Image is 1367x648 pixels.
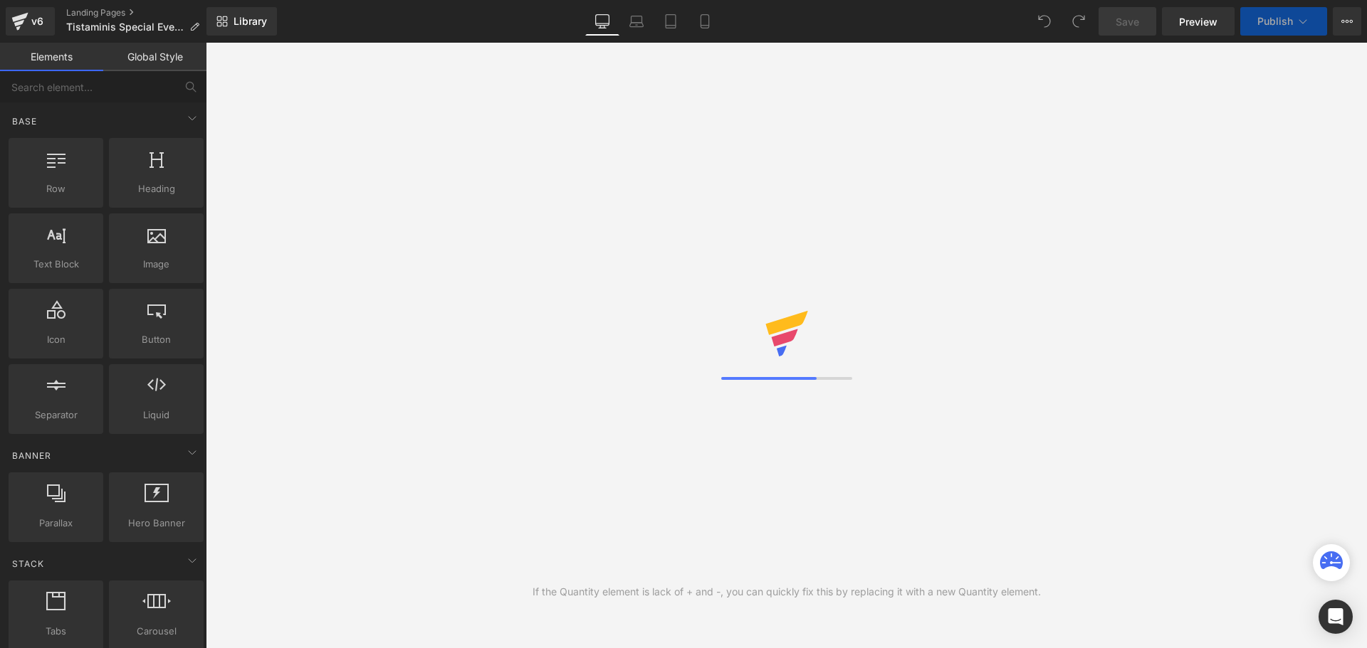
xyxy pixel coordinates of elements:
button: Redo [1064,7,1093,36]
span: Base [11,115,38,128]
div: If the Quantity element is lack of + and -, you can quickly fix this by replacing it with a new Q... [533,584,1041,600]
a: Desktop [585,7,619,36]
a: Preview [1162,7,1235,36]
span: Separator [13,408,99,423]
span: Preview [1179,14,1217,29]
span: Publish [1257,16,1293,27]
span: Heading [113,181,199,196]
a: Tablet [654,7,688,36]
a: Landing Pages [66,7,211,18]
button: Undo [1030,7,1059,36]
button: Publish [1240,7,1327,36]
button: More [1333,7,1361,36]
span: Icon [13,332,99,347]
a: Laptop [619,7,654,36]
span: Banner [11,449,53,462]
span: Tabs [13,624,99,639]
span: Tistaminis Special Events [66,21,184,33]
span: Parallax [13,516,99,531]
span: Hero Banner [113,516,199,531]
a: New Library [206,7,277,36]
span: Image [113,257,199,272]
span: Stack [11,557,46,570]
div: v6 [28,12,46,31]
a: Global Style [103,43,206,71]
div: Open Intercom Messenger [1319,600,1353,634]
span: Library [234,15,267,28]
span: Save [1116,14,1139,29]
span: Liquid [113,408,199,423]
span: Row [13,181,99,196]
a: Mobile [688,7,722,36]
span: Carousel [113,624,199,639]
span: Button [113,332,199,347]
a: v6 [6,7,55,36]
span: Text Block [13,257,99,272]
